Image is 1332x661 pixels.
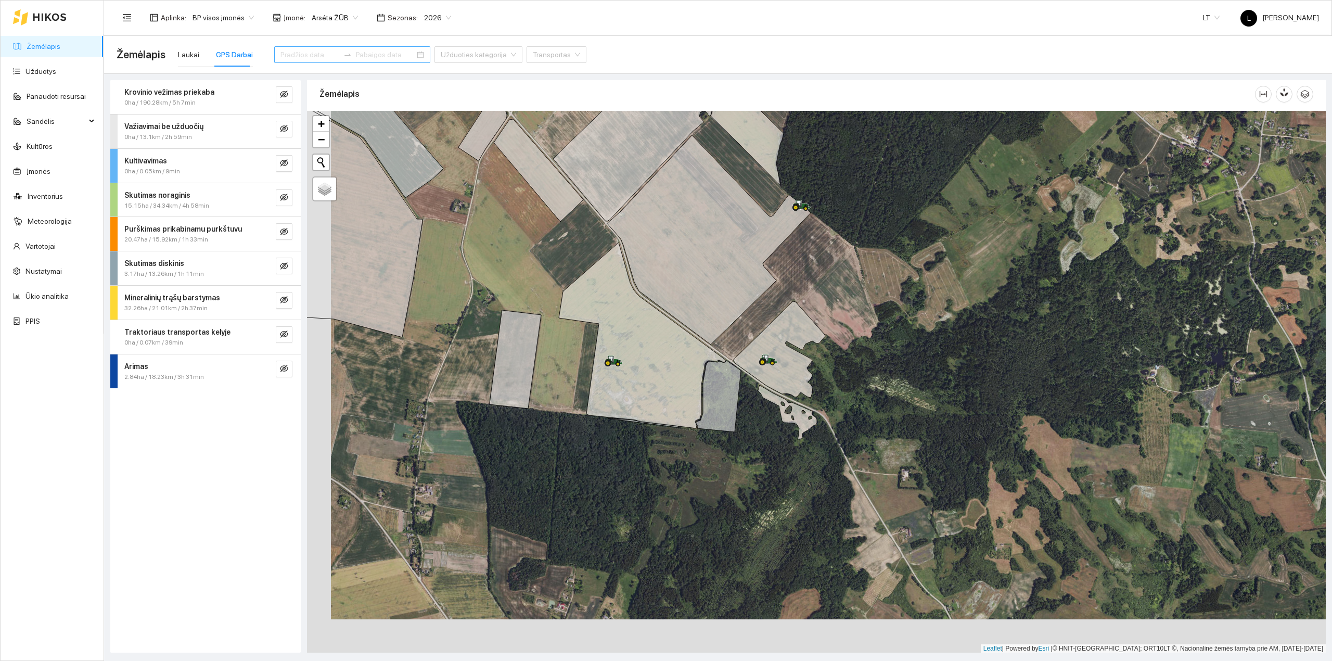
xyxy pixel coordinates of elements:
[356,49,415,60] input: Pabaigos data
[178,49,199,60] div: Laukai
[276,121,292,137] button: eye-invisible
[25,317,40,325] a: PPIS
[377,14,385,22] span: calendar
[25,67,56,75] a: Užduotys
[284,12,305,23] span: Įmonė :
[318,117,325,130] span: +
[280,90,288,100] span: eye-invisible
[276,155,292,172] button: eye-invisible
[424,10,451,26] span: 2026
[117,7,137,28] button: menu-fold
[276,361,292,377] button: eye-invisible
[276,189,292,206] button: eye-invisible
[313,177,336,200] a: Layers
[1255,86,1272,103] button: column-width
[124,303,208,313] span: 32.26ha / 21.01km / 2h 37min
[1203,10,1220,26] span: LT
[273,14,281,22] span: shop
[27,92,86,100] a: Panaudoti resursai
[124,372,204,382] span: 2.84ha / 18.23km / 3h 31min
[124,338,183,348] span: 0ha / 0.07km / 39min
[110,183,301,217] div: Skutimas noraginis15.15ha / 34.34km / 4h 58mineye-invisible
[27,42,60,50] a: Žemėlapis
[193,10,254,26] span: BP visos įmonės
[27,111,86,132] span: Sandėlis
[27,167,50,175] a: Įmonės
[124,191,190,199] strong: Skutimas noraginis
[124,98,196,108] span: 0ha / 190.28km / 5h 7min
[1051,645,1053,652] span: |
[388,12,418,23] span: Sezonas :
[312,10,358,26] span: Arsėta ŽŪB
[276,86,292,103] button: eye-invisible
[110,115,301,148] div: Važiavimai be užduočių0ha / 13.1km / 2h 59mineye-invisible
[276,258,292,274] button: eye-invisible
[124,225,242,233] strong: Purškimas prikabinamu purkštuvu
[25,242,56,250] a: Vartotojai
[280,227,288,237] span: eye-invisible
[276,223,292,240] button: eye-invisible
[313,132,329,147] a: Zoom out
[124,259,184,268] strong: Skutimas diskinis
[110,251,301,285] div: Skutimas diskinis3.17ha / 13.26km / 1h 11mineye-invisible
[124,88,214,96] strong: Krovinio vežimas priekaba
[280,193,288,203] span: eye-invisible
[122,13,132,22] span: menu-fold
[124,362,148,371] strong: Arimas
[27,142,53,150] a: Kultūros
[1039,645,1049,652] a: Esri
[276,326,292,343] button: eye-invisible
[124,235,208,245] span: 20.47ha / 15.92km / 1h 33min
[124,328,230,336] strong: Traktoriaus transportas kelyje
[1256,90,1271,98] span: column-width
[124,167,180,176] span: 0ha / 0.05km / 9min
[117,46,165,63] span: Žemėlapis
[150,14,158,22] span: layout
[124,269,204,279] span: 3.17ha / 13.26km / 1h 11min
[124,132,192,142] span: 0ha / 13.1km / 2h 59min
[124,201,209,211] span: 15.15ha / 34.34km / 4h 58min
[343,50,352,59] span: to
[318,133,325,146] span: −
[110,354,301,388] div: Arimas2.84ha / 18.23km / 3h 31mineye-invisible
[1240,14,1319,22] span: [PERSON_NAME]
[280,262,288,272] span: eye-invisible
[124,122,203,131] strong: Važiavimai be užduočių
[25,292,69,300] a: Ūkio analitika
[280,364,288,374] span: eye-invisible
[110,80,301,114] div: Krovinio vežimas priekaba0ha / 190.28km / 5h 7mineye-invisible
[280,296,288,306] span: eye-invisible
[124,294,220,302] strong: Mineralinių trąšų barstymas
[161,12,186,23] span: Aplinka :
[280,330,288,340] span: eye-invisible
[216,49,253,60] div: GPS Darbai
[313,155,329,170] button: Initiate a new search
[983,645,1002,652] a: Leaflet
[1247,10,1251,27] span: L
[343,50,352,59] span: swap-right
[280,159,288,169] span: eye-invisible
[110,286,301,320] div: Mineralinių trąšų barstymas32.26ha / 21.01km / 2h 37mineye-invisible
[28,192,63,200] a: Inventorius
[319,79,1255,109] div: Žemėlapis
[28,217,72,225] a: Meteorologija
[110,149,301,183] div: Kultivavimas0ha / 0.05km / 9mineye-invisible
[124,157,167,165] strong: Kultivavimas
[25,267,62,275] a: Nustatymai
[981,644,1326,653] div: | Powered by © HNIT-[GEOGRAPHIC_DATA]; ORT10LT ©, Nacionalinė žemės tarnyba prie AM, [DATE]-[DATE]
[110,217,301,251] div: Purškimas prikabinamu purkštuvu20.47ha / 15.92km / 1h 33mineye-invisible
[280,124,288,134] span: eye-invisible
[110,320,301,354] div: Traktoriaus transportas kelyje0ha / 0.07km / 39mineye-invisible
[280,49,339,60] input: Pradžios data
[313,116,329,132] a: Zoom in
[276,292,292,309] button: eye-invisible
